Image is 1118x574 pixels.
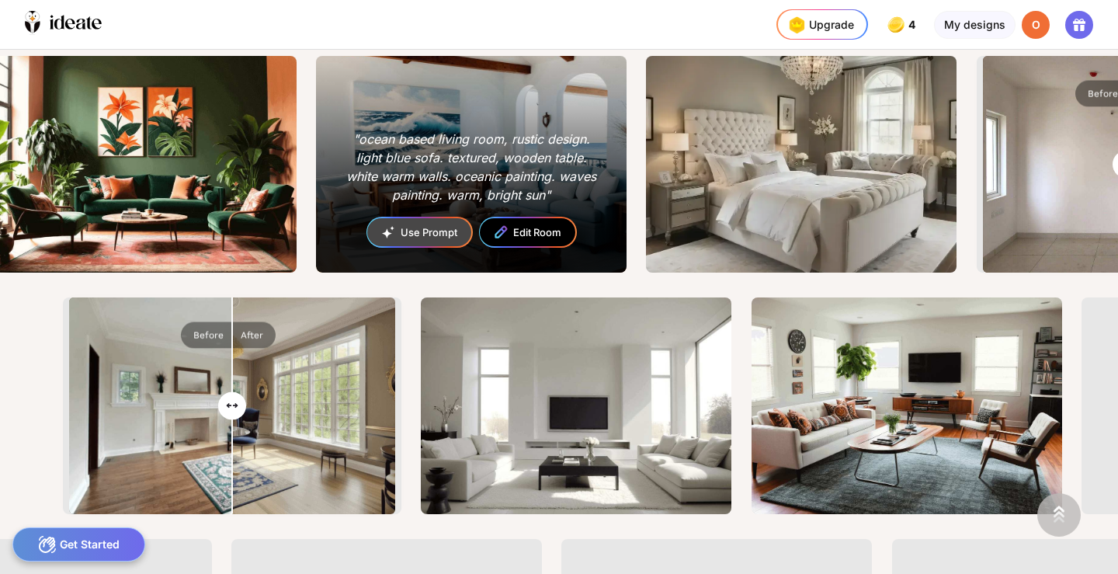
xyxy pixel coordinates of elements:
div: My designs [934,11,1016,39]
img: edit-image-pencil-explore.svg [494,225,508,239]
div: Upgrade [784,12,854,37]
img: Thumbnailtext2image_00686_.png [421,297,731,514]
div: O [1022,11,1050,39]
div: Get Started [12,527,145,562]
div: "ocean based living room, rustic design. light blue sofa. textured, wooden table. white warm wall... [341,130,602,204]
img: After image [69,297,395,514]
img: Thumbnailtext2image_00688_.png [752,297,1062,514]
img: upgrade-nav-btn-icon.gif [784,12,809,37]
div: Use Prompt [367,218,471,247]
div: Edit Room [513,228,561,238]
span: 4 [908,19,918,31]
img: Thumbnailexplore-image9.png [646,56,957,273]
